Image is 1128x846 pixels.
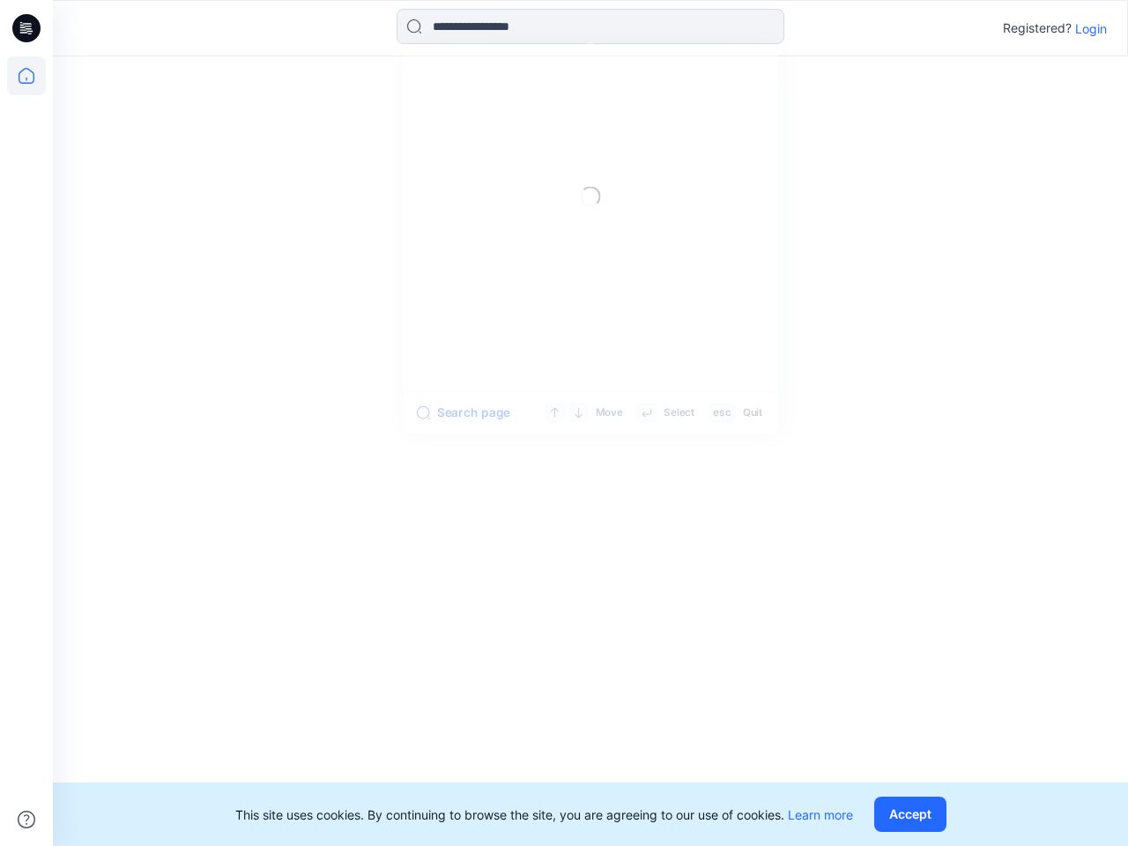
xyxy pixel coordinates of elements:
p: This site uses cookies. By continuing to browse the site, you are agreeing to our use of cookies. [235,805,853,824]
p: Select [664,404,694,422]
button: Search page [417,403,510,423]
p: Quit [743,404,762,422]
p: Move [596,404,623,422]
p: esc [713,404,731,422]
a: Learn more [788,807,853,822]
p: Registered? [1003,18,1072,39]
p: Login [1075,19,1107,38]
button: Accept [874,797,946,832]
